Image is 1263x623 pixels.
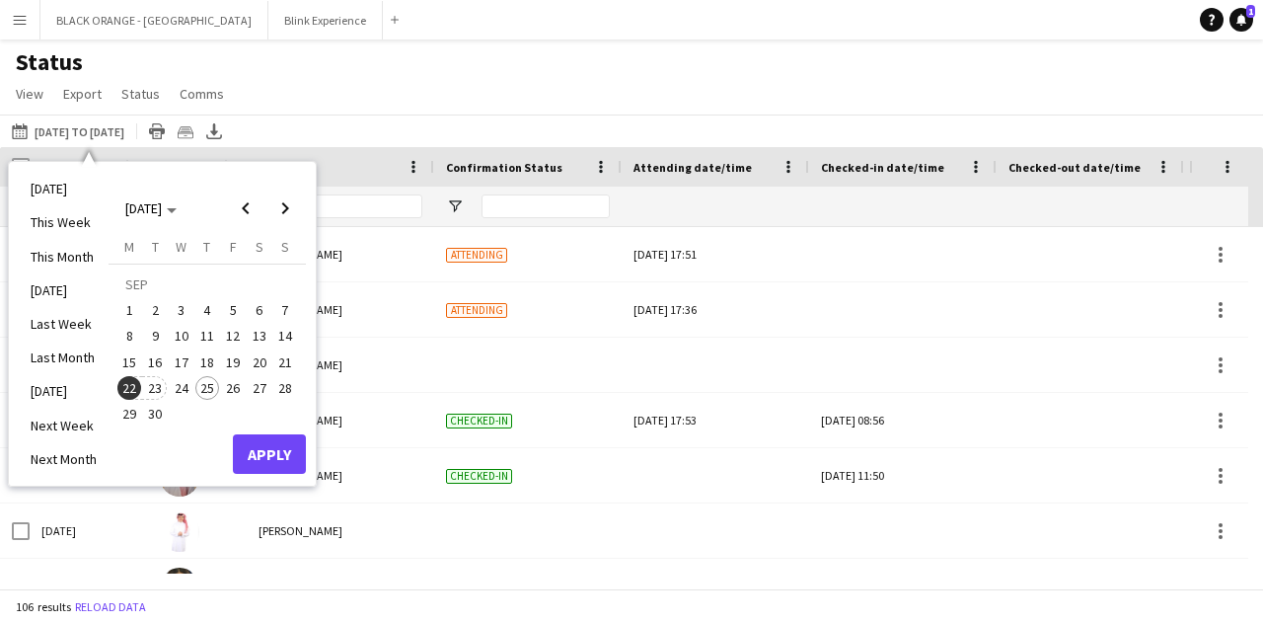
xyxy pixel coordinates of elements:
div: [DATE] 11:50 [821,448,985,503]
button: 28-09-2025 [272,375,298,401]
button: 19-09-2025 [220,349,246,374]
span: Checked-out date/time [1008,160,1141,175]
span: S [256,238,263,256]
span: M [124,238,134,256]
button: 02-09-2025 [142,297,168,323]
span: 22 [117,376,141,400]
span: 6 [248,298,271,322]
button: 14-09-2025 [272,323,298,349]
span: 26 [221,376,245,400]
button: [DATE] to [DATE] [8,119,128,143]
span: 15 [117,350,141,374]
button: 27-09-2025 [246,375,271,401]
button: 04-09-2025 [194,297,220,323]
span: 4 [195,298,219,322]
span: 20 [248,350,271,374]
div: [DATE] 17:36 [633,282,797,337]
button: BLACK ORANGE - [GEOGRAPHIC_DATA] [40,1,268,39]
button: 23-09-2025 [142,375,168,401]
img: Suliman Alfadhel [160,512,199,552]
button: 01-09-2025 [116,297,142,323]
button: 21-09-2025 [272,349,298,374]
li: Next Week [19,409,109,442]
input: Confirmation Status Filter Input [482,195,610,218]
li: Last Month [19,341,109,374]
span: 27 [248,376,271,400]
button: 03-09-2025 [169,297,194,323]
button: 13-09-2025 [246,323,271,349]
span: 17 [170,350,193,374]
span: 19 [221,350,245,374]
button: 08-09-2025 [116,323,142,349]
button: 25-09-2025 [194,375,220,401]
span: 5 [221,298,245,322]
span: [DATE] [125,199,162,217]
a: Export [55,81,110,107]
span: View [16,85,43,103]
button: 05-09-2025 [220,297,246,323]
button: Next month [265,189,305,228]
a: Comms [172,81,232,107]
span: [PERSON_NAME] [259,523,342,538]
span: Photo [160,160,193,175]
div: [DATE] 08:56 [821,393,985,447]
input: Name Filter Input [294,195,422,218]
button: 12-09-2025 [220,323,246,349]
span: 1 [1246,5,1255,18]
span: 21 [273,350,297,374]
button: Reload data [71,596,150,618]
span: Date [41,160,69,175]
a: 1 [1229,8,1253,32]
button: Apply [233,434,306,474]
span: Attending date/time [633,160,752,175]
span: 23 [144,376,168,400]
button: 06-09-2025 [246,297,271,323]
span: Confirmation Status [446,160,562,175]
button: 30-09-2025 [142,401,168,427]
button: Previous month [226,189,265,228]
span: Export [63,85,102,103]
button: 17-09-2025 [169,349,194,374]
li: Next Month [19,442,109,476]
li: [DATE] [19,172,109,205]
div: [DATE] [30,559,148,613]
div: [DATE] [30,504,148,558]
span: 8 [117,324,141,348]
span: Comms [180,85,224,103]
td: SEP [116,272,298,297]
button: Choose month and year [117,191,185,226]
app-action-btn: Export XLSX [202,119,226,143]
img: Maram Alzahrani [160,568,199,607]
span: Attending [446,303,507,318]
a: Status [113,81,168,107]
span: 7 [273,298,297,322]
button: 10-09-2025 [169,323,194,349]
span: 9 [144,324,168,348]
button: 18-09-2025 [194,349,220,374]
div: [DATE] 17:51 [633,227,797,281]
span: 14 [273,324,297,348]
span: Checked-in [446,414,512,428]
button: 20-09-2025 [246,349,271,374]
span: Name [259,160,290,175]
span: 30 [144,402,168,426]
button: 26-09-2025 [220,375,246,401]
li: This Month [19,240,109,273]
span: T [152,238,159,256]
li: This Week [19,205,109,239]
span: 25 [195,376,219,400]
span: 18 [195,350,219,374]
span: Attending [446,248,507,263]
span: F [230,238,237,256]
span: S [281,238,289,256]
span: 16 [144,350,168,374]
li: Last Week [19,307,109,341]
button: 07-09-2025 [272,297,298,323]
app-action-btn: Print [145,119,169,143]
button: 29-09-2025 [116,401,142,427]
a: View [8,81,51,107]
li: [DATE] [19,273,109,307]
div: [DATE] 11:51 [821,559,985,613]
span: Checked-in [446,469,512,484]
span: 12 [221,324,245,348]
